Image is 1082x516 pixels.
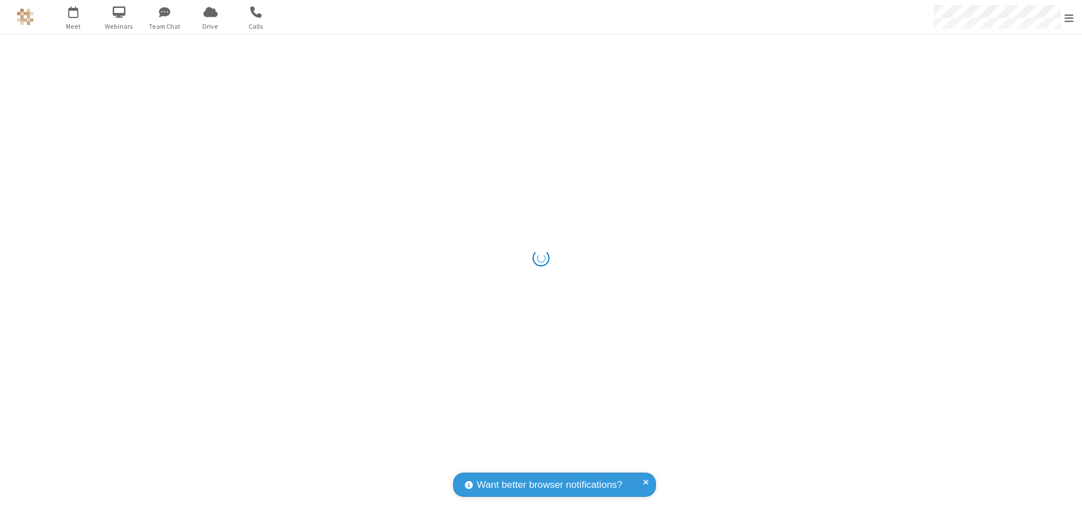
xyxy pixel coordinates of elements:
[17,8,34,25] img: QA Selenium DO NOT DELETE OR CHANGE
[144,21,186,32] span: Team Chat
[235,21,277,32] span: Calls
[189,21,232,32] span: Drive
[477,478,622,492] span: Want better browser notifications?
[52,21,95,32] span: Meet
[98,21,140,32] span: Webinars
